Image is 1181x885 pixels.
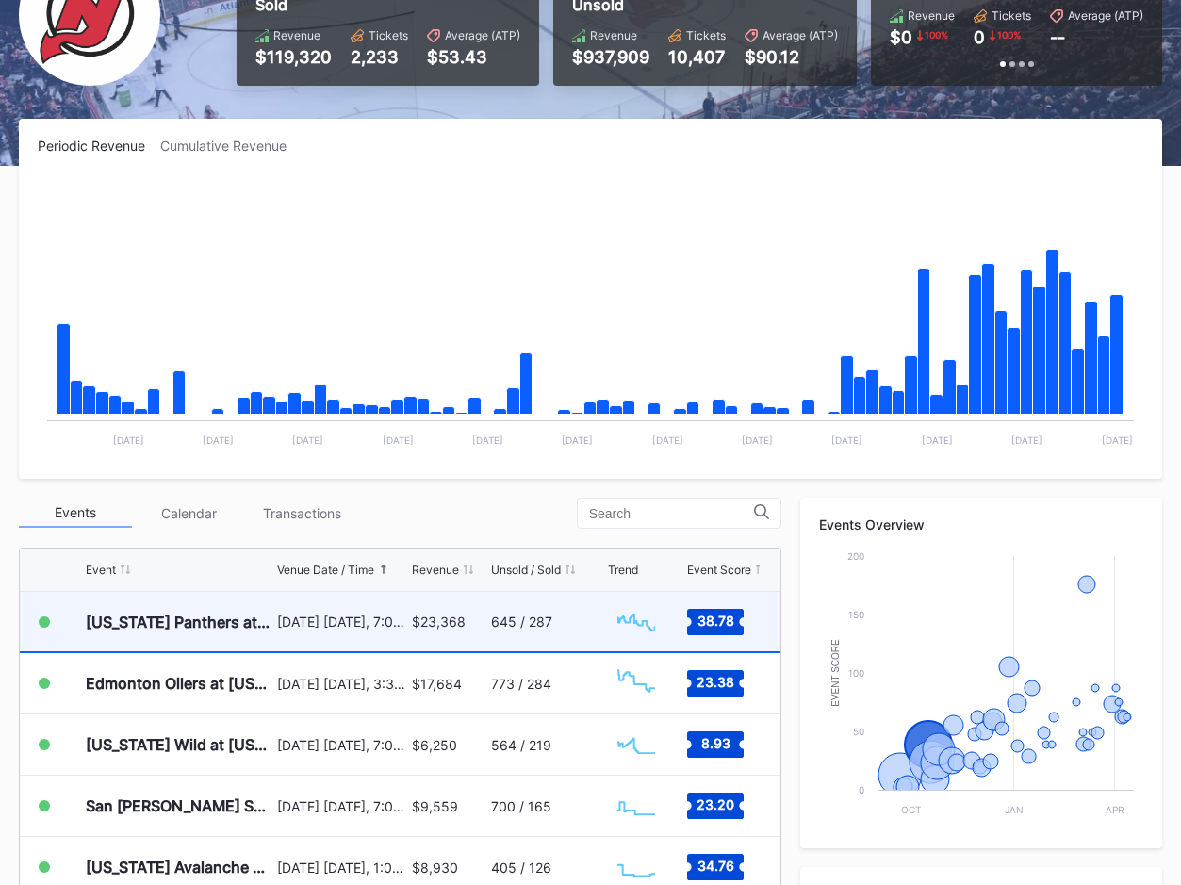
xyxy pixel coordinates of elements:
[1102,434,1133,446] text: [DATE]
[831,434,862,446] text: [DATE]
[113,434,144,446] text: [DATE]
[608,563,638,577] div: Trend
[86,563,116,577] div: Event
[608,721,664,768] svg: Chart title
[995,27,1023,42] div: 100 %
[383,434,414,446] text: [DATE]
[491,737,551,753] div: 564 / 219
[245,499,358,528] div: Transactions
[491,860,551,876] div: 405 / 126
[589,506,754,521] input: Search
[412,676,462,692] div: $17,684
[1004,804,1023,815] text: Jan
[890,27,912,47] div: $0
[412,614,466,630] div: $23,368
[38,138,160,154] div: Periodic Revenue
[908,8,955,23] div: Revenue
[847,550,864,562] text: 200
[697,858,733,874] text: 34.76
[19,499,132,528] div: Events
[700,735,730,751] text: 8.93
[369,28,408,42] div: Tickets
[412,798,458,814] div: $9,559
[590,28,637,42] div: Revenue
[742,434,773,446] text: [DATE]
[652,434,683,446] text: [DATE]
[491,798,551,814] div: 700 / 165
[86,858,272,877] div: [US_STATE] Avalanche at [US_STATE] Devils
[255,47,332,67] div: $119,320
[160,138,302,154] div: Cumulative Revenue
[351,47,408,67] div: 2,233
[277,860,407,876] div: [DATE] [DATE], 1:00PM
[277,737,407,753] div: [DATE] [DATE], 7:00PM
[1011,434,1042,446] text: [DATE]
[1106,804,1124,815] text: Apr
[86,613,272,631] div: [US_STATE] Panthers at [US_STATE] Devils
[427,47,520,67] div: $53.43
[608,660,664,707] svg: Chart title
[491,563,561,577] div: Unsold / Sold
[922,434,953,446] text: [DATE]
[277,676,407,692] div: [DATE] [DATE], 3:30PM
[819,516,1143,533] div: Events Overview
[745,47,838,67] div: $90.12
[412,860,458,876] div: $8,930
[86,796,272,815] div: San [PERSON_NAME] Sharks at [US_STATE] Devils
[1050,27,1065,47] div: --
[38,177,1143,460] svg: Chart title
[277,563,374,577] div: Venue Date / Time
[686,28,726,42] div: Tickets
[491,614,552,630] div: 645 / 287
[472,434,503,446] text: [DATE]
[132,499,245,528] div: Calendar
[697,796,734,812] text: 23.20
[203,434,234,446] text: [DATE]
[572,47,649,67] div: $937,909
[292,434,323,446] text: [DATE]
[86,674,272,693] div: Edmonton Oilers at [US_STATE] Devils
[697,612,733,628] text: 38.78
[848,609,864,620] text: 150
[859,784,864,795] text: 0
[412,737,457,753] div: $6,250
[848,667,864,679] text: 100
[277,614,407,630] div: [DATE] [DATE], 7:00PM
[445,28,520,42] div: Average (ATP)
[277,798,407,814] div: [DATE] [DATE], 7:00PM
[687,563,751,577] div: Event Score
[608,782,664,829] svg: Chart title
[901,804,921,815] text: Oct
[819,547,1143,829] svg: Chart title
[697,674,734,690] text: 23.38
[412,563,459,577] div: Revenue
[608,598,664,646] svg: Chart title
[830,639,841,707] text: Event Score
[562,434,593,446] text: [DATE]
[923,27,950,42] div: 100 %
[491,676,551,692] div: 773 / 284
[86,735,272,754] div: [US_STATE] Wild at [US_STATE] Devils
[853,726,864,737] text: 50
[992,8,1031,23] div: Tickets
[273,28,320,42] div: Revenue
[974,27,985,47] div: 0
[1068,8,1143,23] div: Average (ATP)
[763,28,838,42] div: Average (ATP)
[668,47,726,67] div: 10,407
